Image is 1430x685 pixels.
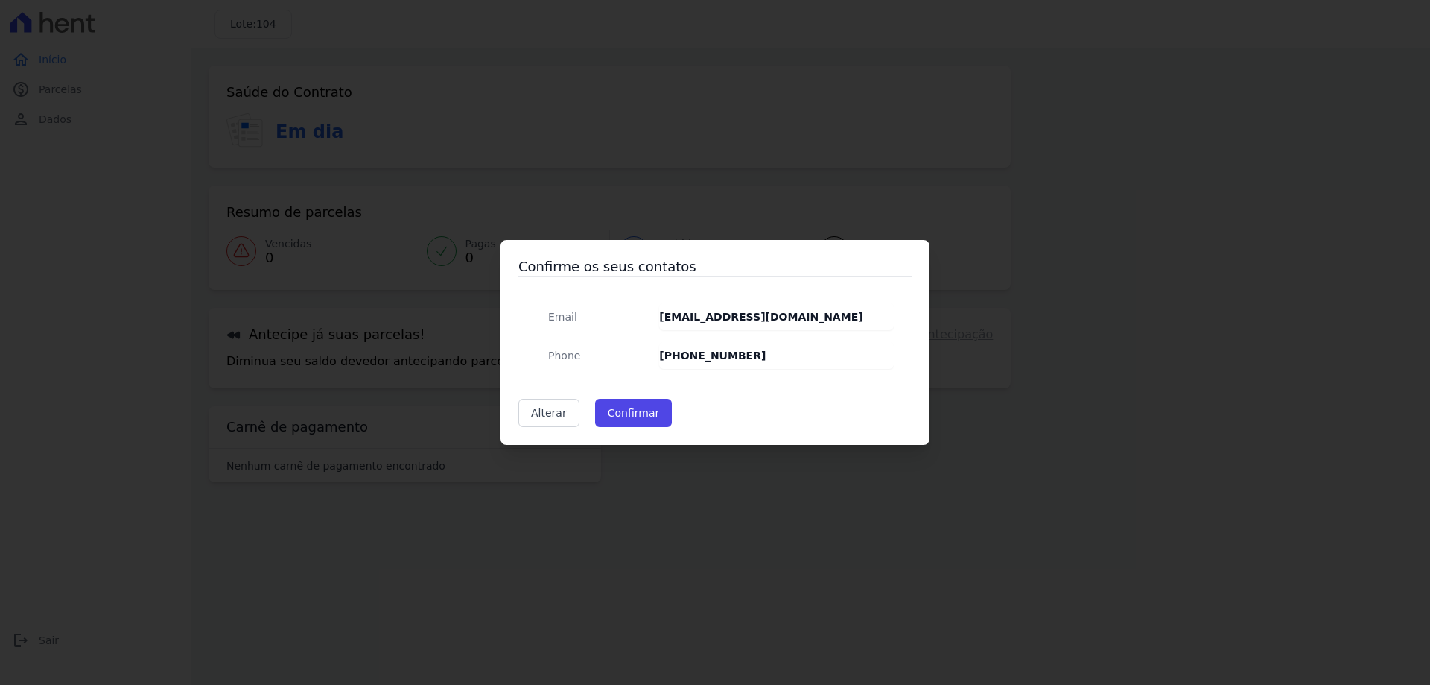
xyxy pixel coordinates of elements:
[518,258,912,276] h3: Confirme os seus contatos
[595,399,673,427] button: Confirmar
[518,399,579,427] a: Alterar
[659,311,862,323] strong: [EMAIL_ADDRESS][DOMAIN_NAME]
[659,350,766,362] strong: [PHONE_NUMBER]
[548,311,577,323] span: translation missing: pt-BR.public.contracts.modal.confirmation.email
[548,350,580,362] span: translation missing: pt-BR.public.contracts.modal.confirmation.phone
